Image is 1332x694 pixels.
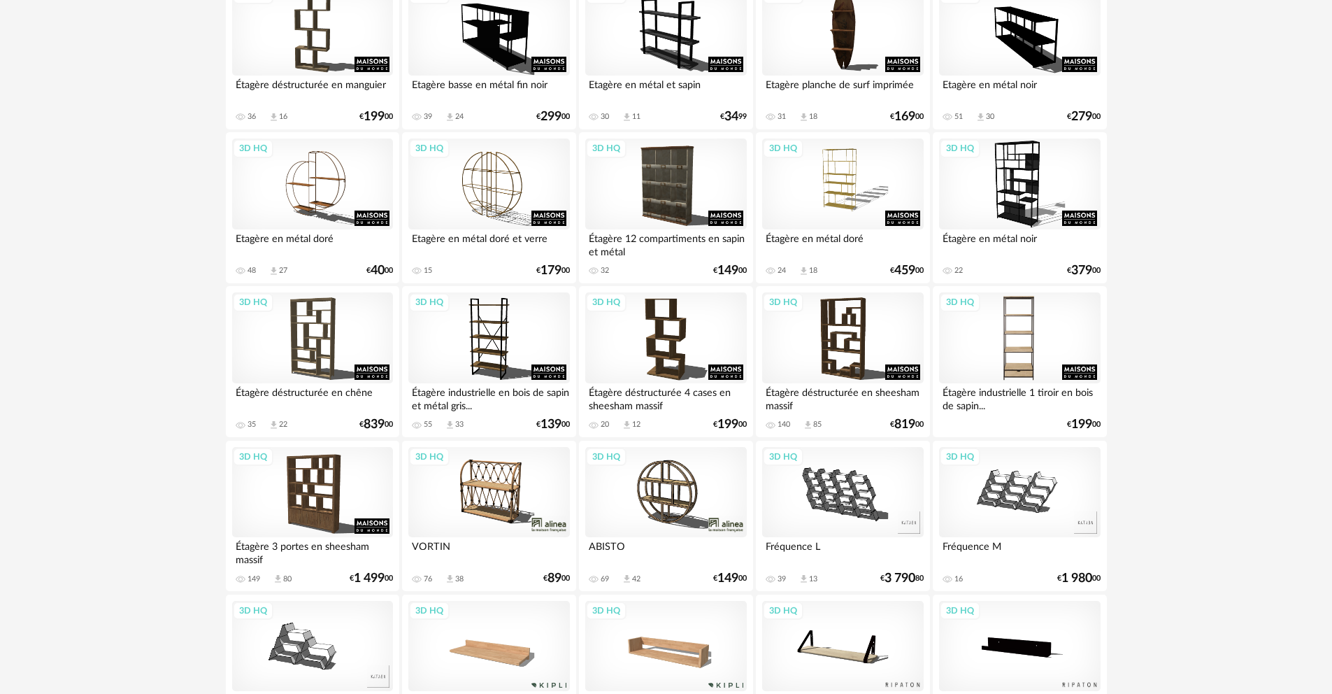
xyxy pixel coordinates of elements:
[762,537,923,565] div: Fréquence L
[799,112,809,122] span: Download icon
[455,574,464,584] div: 38
[940,139,980,157] div: 3D HQ
[632,574,640,584] div: 42
[880,574,924,583] div: € 80
[232,383,393,411] div: Étagère déstructurée en chêne
[939,229,1100,257] div: Étagère en métal noir
[713,266,747,276] div: € 00
[232,537,393,565] div: Étagère 3 portes en sheesham massif
[756,132,929,283] a: 3D HQ Étagère en métal doré 24 Download icon 18 €45900
[763,448,803,466] div: 3D HQ
[890,420,924,430] div: € 00
[632,420,640,430] div: 12
[803,420,813,430] span: Download icon
[268,420,279,430] span: Download icon
[408,76,569,104] div: Etagère basse en métal fin noir
[585,76,746,104] div: Etagère en métal et sapin
[540,266,561,276] span: 179
[717,266,738,276] span: 149
[543,574,570,583] div: € 00
[233,293,273,311] div: 3D HQ
[540,112,561,122] span: 299
[248,574,260,584] div: 149
[455,112,464,122] div: 24
[762,229,923,257] div: Étagère en métal doré
[756,286,929,437] a: 3D HQ Étagère déstructurée en sheesham massif 140 Download icon 85 €81900
[933,132,1106,283] a: 3D HQ Étagère en métal noir 22 €37900
[424,266,432,276] div: 15
[809,574,817,584] div: 13
[279,112,287,122] div: 16
[954,574,963,584] div: 16
[1071,420,1092,430] span: 199
[409,448,450,466] div: 3D HQ
[939,383,1100,411] div: Étagère industrielle 1 tiroir en bois de sapin...
[585,383,746,411] div: Étagère déstructurée 4 cases en sheesham massif
[762,383,923,411] div: Étagère déstructurée en sheesham massif
[1067,266,1101,276] div: € 00
[894,266,915,276] span: 459
[720,112,747,122] div: € 99
[778,574,786,584] div: 39
[226,132,399,283] a: 3D HQ Etagère en métal doré 48 Download icon 27 €4000
[885,574,915,583] span: 3 790
[799,266,809,276] span: Download icon
[402,286,575,437] a: 3D HQ Étagère industrielle en bois de sapin et métal gris... 55 Download icon 33 €13900
[359,112,393,122] div: € 00
[894,112,915,122] span: 169
[763,293,803,311] div: 3D HQ
[409,602,450,620] div: 3D HQ
[622,420,632,430] span: Download icon
[940,293,980,311] div: 3D HQ
[445,112,455,122] span: Download icon
[579,132,752,283] a: 3D HQ Étagère 12 compartiments en sapin et métal 32 €14900
[579,441,752,592] a: 3D HQ ABISTO 69 Download icon 42 €14900
[366,266,393,276] div: € 00
[1067,112,1101,122] div: € 00
[809,112,817,122] div: 18
[402,441,575,592] a: 3D HQ VORTIN 76 Download icon 38 €8900
[424,420,432,430] div: 55
[232,76,393,104] div: Étagère déstructurée en manguier
[939,76,1100,104] div: Etagère en métal noir
[939,537,1100,565] div: Fréquence M
[547,574,561,583] span: 89
[763,139,803,157] div: 3D HQ
[933,286,1106,437] a: 3D HQ Étagère industrielle 1 tiroir en bois de sapin... €19900
[424,112,432,122] div: 39
[586,293,626,311] div: 3D HQ
[954,266,963,276] div: 22
[713,420,747,430] div: € 00
[536,112,570,122] div: € 00
[809,266,817,276] div: 18
[778,112,786,122] div: 31
[778,420,790,430] div: 140
[354,574,385,583] span: 1 499
[894,420,915,430] span: 819
[717,574,738,583] span: 149
[402,132,575,283] a: 3D HQ Etagère en métal doré et verre 15 €17900
[601,574,609,584] div: 69
[233,139,273,157] div: 3D HQ
[799,574,809,584] span: Download icon
[283,574,292,584] div: 80
[279,266,287,276] div: 27
[248,112,256,122] div: 36
[1071,266,1092,276] span: 379
[536,420,570,430] div: € 00
[632,112,640,122] div: 11
[268,112,279,122] span: Download icon
[455,420,464,430] div: 33
[622,574,632,584] span: Download icon
[890,112,924,122] div: € 00
[1057,574,1101,583] div: € 00
[763,602,803,620] div: 3D HQ
[445,420,455,430] span: Download icon
[364,112,385,122] span: 199
[371,266,385,276] span: 40
[975,112,986,122] span: Download icon
[540,420,561,430] span: 139
[579,286,752,437] a: 3D HQ Étagère déstructurée 4 cases en sheesham massif 20 Download icon 12 €19900
[248,420,256,430] div: 35
[408,229,569,257] div: Etagère en métal doré et verre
